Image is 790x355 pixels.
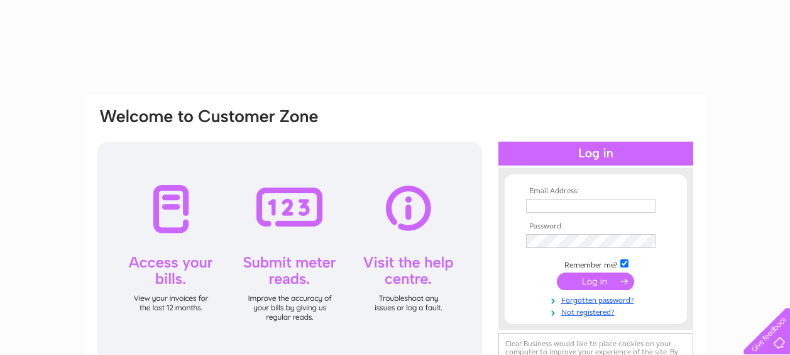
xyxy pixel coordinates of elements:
[526,305,669,317] a: Not registered?
[557,273,634,290] input: Submit
[523,222,669,231] th: Password:
[523,257,669,270] td: Remember me?
[523,187,669,196] th: Email Address:
[526,293,669,305] a: Forgotten password?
